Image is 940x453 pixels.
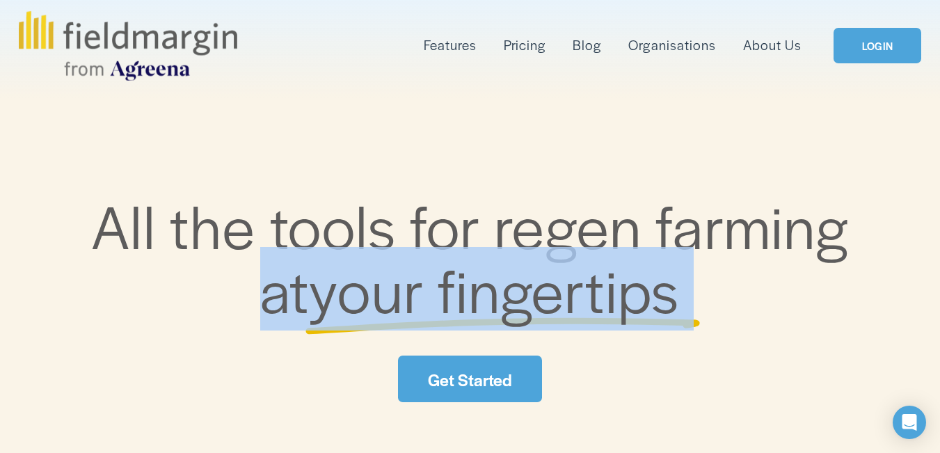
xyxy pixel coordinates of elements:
span: Features [424,35,477,55]
a: Get Started [398,356,542,402]
a: Blog [573,34,601,56]
a: folder dropdown [424,34,477,56]
img: fieldmargin.com [19,11,237,81]
a: LOGIN [834,28,921,63]
span: All the tools for regen farming at [91,183,849,331]
a: Pricing [504,34,545,56]
div: Open Intercom Messenger [893,406,926,439]
a: Organisations [628,34,715,56]
span: your fingertips [309,247,680,331]
a: About Us [743,34,802,56]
